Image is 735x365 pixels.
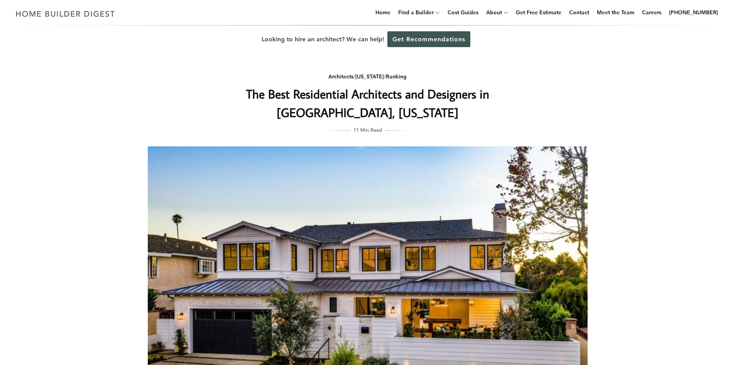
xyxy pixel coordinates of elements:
[12,6,118,21] img: Home Builder Digest
[386,73,407,80] a: Ranking
[355,73,384,80] a: [US_STATE]
[387,31,470,47] a: Get Recommendations
[214,72,522,81] div: / /
[328,73,353,80] a: Architects
[214,85,522,122] h1: The Best Residential Architects and Designers in [GEOGRAPHIC_DATA], [US_STATE]
[353,126,382,134] span: 11 Min Read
